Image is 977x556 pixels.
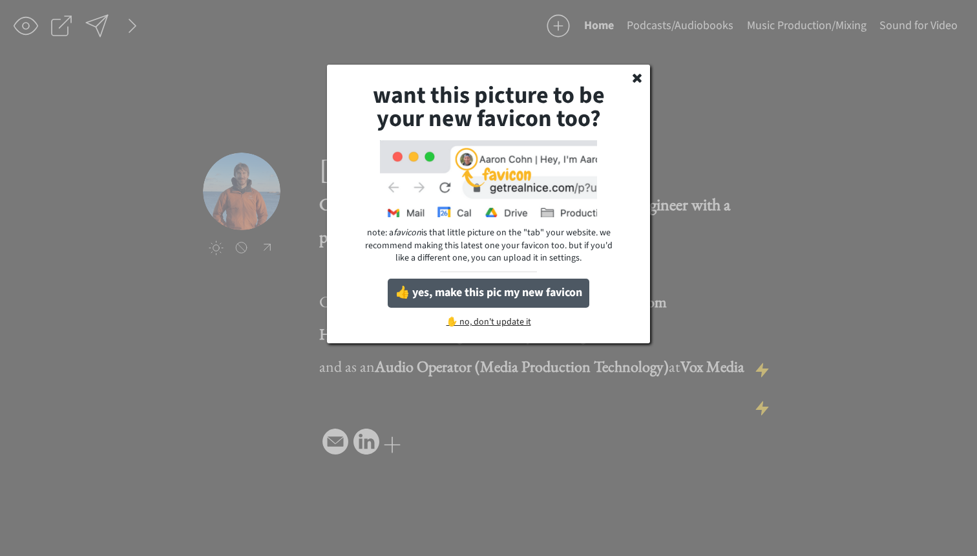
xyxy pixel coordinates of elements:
[394,226,421,239] em: favicon
[388,279,589,308] button: 👍 yes, make this pic my new favicon
[380,140,597,217] img: favicon_example.png
[364,227,613,265] div: note: a is that little picture on the "tab" your website. we recommend making this latest one you...
[434,317,543,330] div: ✋ no, don't update it
[373,79,609,135] strong: want this picture to be your new favicon too?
